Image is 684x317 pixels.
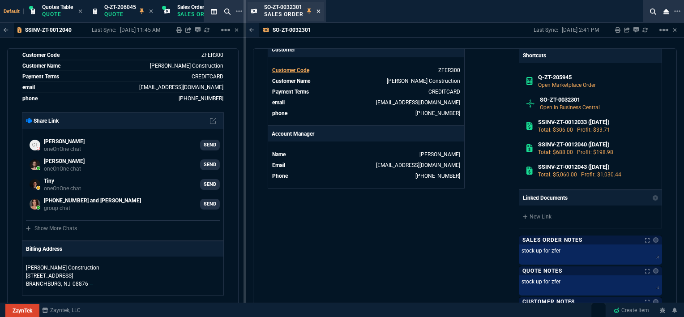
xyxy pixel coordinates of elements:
[272,89,309,95] span: Payment Terms
[90,281,93,287] span: --
[120,26,160,34] p: [DATE] 11:45 AM
[44,157,85,165] p: [PERSON_NAME]
[139,84,223,90] a: [EMAIL_ADDRESS][DOMAIN_NAME]
[200,159,220,170] a: SEND
[26,156,220,174] a: Brian.Over@fornida.com
[272,173,288,179] span: Phone
[316,8,321,15] nx-icon: Close Tab
[22,61,224,71] tr: undefined
[674,7,680,16] nx-icon: Open New Tab
[25,26,72,34] p: SSINV-ZT-0012040
[272,66,461,75] tr: undefined
[376,99,460,106] a: [EMAIL_ADDRESS][DOMAIN_NAME]
[272,78,310,84] span: Customer Name
[64,281,71,287] span: NJ
[415,110,460,116] a: 9083334181
[272,109,461,118] tr: 9083334181
[236,7,242,16] nx-icon: Open New Tab
[272,98,461,107] tr: hferreira@ferreiraconstruction.com
[149,8,153,15] nx-icon: Close Tab
[200,199,220,210] a: SEND
[272,110,287,116] span: phone
[235,26,239,34] a: Hide Workbench
[22,94,224,103] tr: 9083334181
[44,197,141,205] p: [PHONE_NUMBER] and [PERSON_NAME]
[78,8,82,15] nx-icon: Close Tab
[39,306,83,314] a: msbcCompanyName
[104,4,136,10] span: Q-ZT-206045
[22,52,60,58] span: Customer Code
[673,26,677,34] a: Hide Workbench
[177,4,221,10] span: Sales Orders Table
[522,267,562,274] p: Quote Notes
[44,177,81,185] p: Tiny
[538,141,655,148] h6: SSINV-ZT-0012040 ([DATE])
[26,281,62,287] span: BRANCHBURG,
[22,63,60,69] span: Customer Name
[660,6,672,17] nx-icon: Close Workbench
[22,83,224,93] tr: hferreira@ferreiraconstruction.com
[249,27,254,33] nx-icon: Back to Table
[92,26,120,34] p: Last Sync:
[44,146,85,153] p: oneOnOne chat
[22,72,224,82] tr: undefined
[26,245,62,253] p: Billing Address
[177,11,221,18] p: Sales Order
[272,77,461,86] tr: undefined
[538,148,655,156] p: Total: $688.00 | Profit: $198.98
[4,9,24,14] span: Default
[26,176,220,193] a: ryan.neptune@fornida.com
[538,163,655,171] h6: SSINV-ZT-0012043 ([DATE])
[42,4,73,10] span: Quotes Table
[268,126,465,141] p: Account Manager
[272,151,286,158] span: Name
[540,96,654,103] h6: SO-ZT-0032301
[538,81,655,89] p: Open Marketplace Order
[26,136,220,154] a: ctaylor@SonicWall.com
[519,48,662,63] p: Shortcuts
[538,171,655,179] p: Total: $5,060.00 | Profit: $1,030.44
[415,173,460,179] a: 469-249-2107
[221,6,234,17] nx-icon: Search
[26,272,220,280] p: [STREET_ADDRESS]
[73,281,88,287] span: 08876
[272,161,461,170] tr: undefined
[534,26,562,34] p: Last Sync:
[272,99,285,106] span: email
[272,171,461,180] tr: undefined
[192,73,223,80] a: CREDITCARD
[540,103,654,111] p: Open in Business Central
[376,162,460,168] a: [EMAIL_ADDRESS][DOMAIN_NAME]
[387,78,460,84] a: Ferreira Construction
[44,185,81,192] p: oneOnOne chat
[419,151,460,158] a: [PERSON_NAME]
[428,89,460,95] span: CREDITCARD
[22,51,224,60] tr: undefined
[220,25,231,35] mat-icon: Example home icon
[26,264,112,272] p: [PERSON_NAME] Construction
[268,42,465,57] p: Customer
[538,74,655,81] h6: Q-ZT-205945
[26,225,77,231] a: Show More Chats
[44,137,85,146] p: [PERSON_NAME]
[200,140,220,150] a: SEND
[538,126,655,134] p: Total: $306.00 | Profit: $33.71
[538,119,655,126] h6: SSINV-ZT-0012033 ([DATE])
[207,6,221,17] nx-icon: Split Panels
[42,11,73,18] p: Quote
[201,52,223,58] span: ZFER300
[104,11,136,18] p: Quote
[562,26,599,34] p: [DATE] 2:41 PM
[523,194,568,202] p: Linked Documents
[264,11,304,18] p: Sales Order
[26,195,220,213] a: fiona.rossi@fornida.com
[272,87,461,96] tr: undefined
[523,213,658,221] a: New Link
[273,26,311,34] p: SO-ZT-0032301
[522,298,575,305] p: Customer Notes
[200,179,220,190] a: SEND
[658,25,669,35] mat-icon: Example home icon
[610,304,653,317] a: Create Item
[44,205,141,212] p: group chat
[272,162,285,168] span: Email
